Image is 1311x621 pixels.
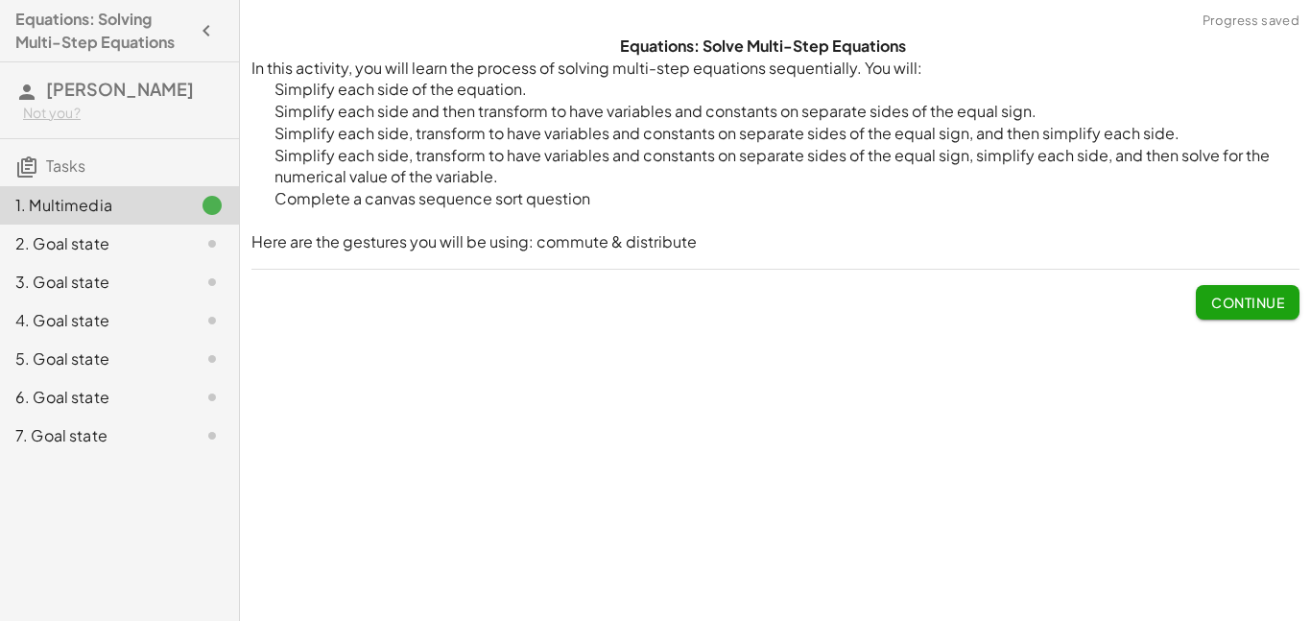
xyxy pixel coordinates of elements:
div: 7. Goal state [15,424,170,447]
p: In this activity, you will learn the process of solving multi-step equations sequentially. You will: [251,58,1299,80]
i: Task not started. [201,424,224,447]
p: Here are the gestures you will be using: commute & distribute [251,231,1299,253]
div: 5. Goal state [15,347,170,370]
div: 3. Goal state [15,271,170,294]
strong: Equations: Solve Multi-Step Equations [620,36,906,56]
i: Task not started. [201,271,224,294]
i: Task finished. [201,194,224,217]
i: Task not started. [201,309,224,332]
button: Continue [1196,285,1299,320]
li: Simplify each side and then transform to have variables and constants on separate sides of the eq... [251,101,1299,123]
div: 4. Goal state [15,309,170,332]
div: 1. Multimedia [15,194,170,217]
div: 6. Goal state [15,386,170,409]
div: 2. Goal state [15,232,170,255]
li: Complete a canvas sequence sort question [251,188,1299,210]
span: Tasks [46,155,85,176]
h4: Equations: Solving Multi-Step Equations [15,8,189,54]
i: Task not started. [201,347,224,370]
div: Not you? [23,104,224,123]
span: Progress saved [1203,12,1299,31]
i: Task not started. [201,232,224,255]
span: Continue [1211,294,1284,311]
li: Simplify each side, transform to have variables and constants on separate sides of the equal sign... [251,145,1299,188]
span: [PERSON_NAME] [46,78,194,100]
li: Simplify each side of the equation. [251,79,1299,101]
li: Simplify each side, transform to have variables and constants on separate sides of the equal sign... [251,123,1299,145]
i: Task not started. [201,386,224,409]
